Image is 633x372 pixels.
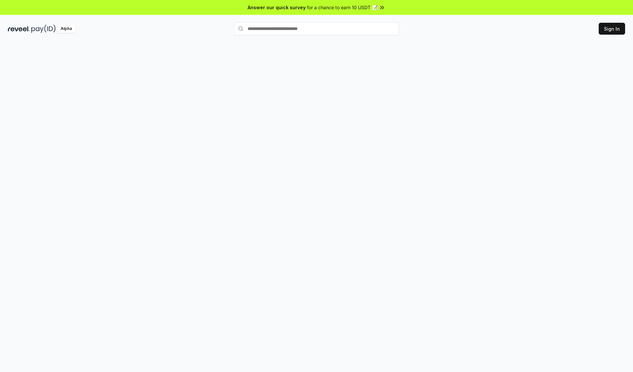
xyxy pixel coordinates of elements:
img: reveel_dark [8,25,30,33]
span: Answer our quick survey [248,4,306,11]
div: Alpha [57,25,75,33]
button: Sign In [599,23,625,35]
span: for a chance to earn 10 USDT 📝 [307,4,377,11]
img: pay_id [31,25,56,33]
